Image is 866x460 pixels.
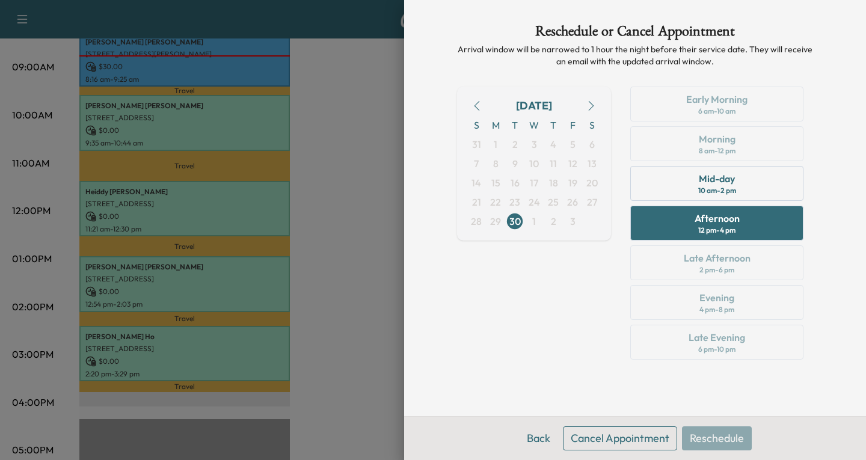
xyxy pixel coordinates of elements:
[699,171,735,186] div: Mid-day
[563,426,677,450] button: Cancel Appointment
[570,137,576,152] span: 5
[457,43,813,67] p: Arrival window will be narrowed to 1 hour the night before their service date. They will receive ...
[544,115,563,135] span: T
[467,115,486,135] span: S
[550,156,557,171] span: 11
[588,156,597,171] span: 13
[549,176,558,190] span: 18
[563,115,582,135] span: F
[582,115,601,135] span: S
[494,137,497,152] span: 1
[490,195,501,209] span: 22
[698,186,736,195] div: 10 am - 2 pm
[471,176,481,190] span: 14
[524,115,544,135] span: W
[491,176,500,190] span: 15
[486,115,505,135] span: M
[509,214,521,228] span: 30
[509,195,520,209] span: 23
[586,176,598,190] span: 20
[568,156,577,171] span: 12
[529,156,539,171] span: 10
[472,137,481,152] span: 31
[505,115,524,135] span: T
[548,195,559,209] span: 25
[530,176,538,190] span: 17
[493,156,499,171] span: 8
[532,214,536,228] span: 1
[550,137,556,152] span: 4
[511,176,520,190] span: 16
[589,137,595,152] span: 6
[472,195,481,209] span: 21
[490,214,501,228] span: 29
[512,156,518,171] span: 9
[529,195,540,209] span: 24
[474,156,479,171] span: 7
[587,195,597,209] span: 27
[457,24,813,43] h1: Reschedule or Cancel Appointment
[570,214,576,228] span: 3
[471,214,482,228] span: 28
[519,426,558,450] button: Back
[551,214,556,228] span: 2
[532,137,537,152] span: 3
[516,97,552,114] div: [DATE]
[512,137,518,152] span: 2
[568,176,577,190] span: 19
[567,195,578,209] span: 26
[695,211,740,225] div: Afternoon
[698,225,735,235] div: 12 pm - 4 pm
